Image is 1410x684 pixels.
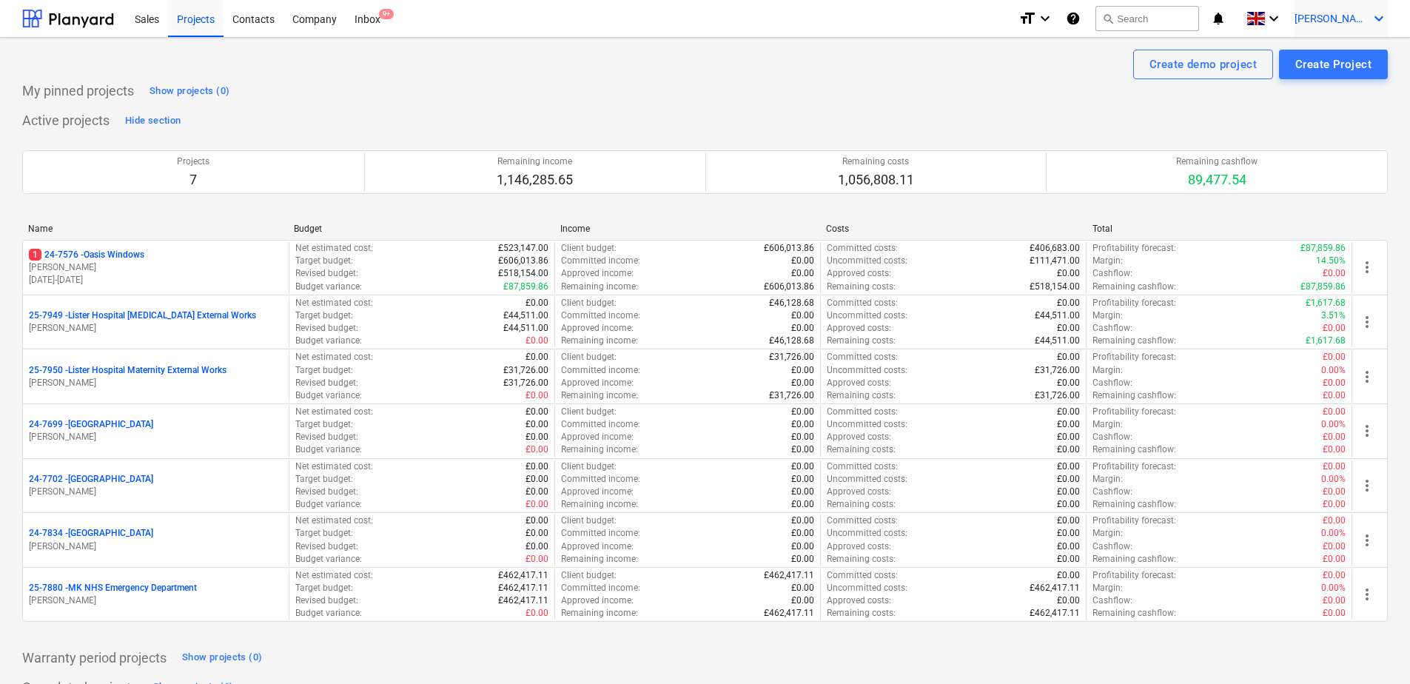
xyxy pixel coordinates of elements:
[1316,255,1346,267] p: 14.50%
[526,418,548,431] p: £0.00
[1092,242,1176,255] p: Profitability forecast :
[1092,582,1123,594] p: Margin :
[1092,594,1132,607] p: Cashflow :
[1057,498,1080,511] p: £0.00
[295,514,373,527] p: Net estimated cost :
[526,527,548,540] p: £0.00
[1092,473,1123,486] p: Margin :
[294,224,548,234] div: Budget
[827,431,891,443] p: Approved costs :
[29,322,283,335] p: [PERSON_NAME]
[1057,553,1080,566] p: £0.00
[526,498,548,511] p: £0.00
[29,309,256,322] p: 25-7949 - Lister Hospital [MEDICAL_DATA] External Works
[827,406,898,418] p: Committed costs :
[560,224,814,234] div: Income
[125,113,181,130] div: Hide section
[295,569,373,582] p: Net estimated cost :
[1323,460,1346,473] p: £0.00
[29,249,283,286] div: 124-7576 -Oasis Windows[PERSON_NAME][DATE]-[DATE]
[1092,281,1176,293] p: Remaining cashflow :
[1323,322,1346,335] p: £0.00
[1057,460,1080,473] p: £0.00
[791,418,814,431] p: £0.00
[1092,351,1176,363] p: Profitability forecast :
[561,594,634,607] p: Approved income :
[177,155,209,168] p: Projects
[1018,10,1036,27] i: format_size
[178,646,266,669] button: Show projects (0)
[1323,377,1346,389] p: £0.00
[791,406,814,418] p: £0.00
[498,242,548,255] p: £523,147.00
[526,431,548,443] p: £0.00
[1321,527,1346,540] p: 0.00%
[1358,532,1376,549] span: more_vert
[121,109,184,133] button: Hide section
[1030,281,1080,293] p: £518,154.00
[561,242,617,255] p: Client budget :
[1092,431,1132,443] p: Cashflow :
[1092,514,1176,527] p: Profitability forecast :
[1323,406,1346,418] p: £0.00
[526,443,548,456] p: £0.00
[295,335,362,347] p: Budget variance :
[827,297,898,309] p: Committed costs :
[791,364,814,377] p: £0.00
[827,255,907,267] p: Uncommitted costs :
[1279,50,1388,79] button: Create Project
[28,224,282,234] div: Name
[1323,540,1346,553] p: £0.00
[503,364,548,377] p: £31,726.00
[561,514,617,527] p: Client budget :
[561,255,640,267] p: Committed income :
[1370,10,1388,27] i: keyboard_arrow_down
[827,473,907,486] p: Uncommitted costs :
[526,514,548,527] p: £0.00
[295,377,358,389] p: Revised budget :
[177,171,209,189] p: 7
[295,540,358,553] p: Revised budget :
[526,540,548,553] p: £0.00
[503,281,548,293] p: £87,859.86
[1295,13,1369,24] span: [PERSON_NAME]
[827,389,896,402] p: Remaining costs :
[561,322,634,335] p: Approved income :
[838,155,914,168] p: Remaining costs
[295,242,373,255] p: Net estimated cost :
[29,309,283,335] div: 25-7949 -Lister Hospital [MEDICAL_DATA] External Works[PERSON_NAME]
[827,540,891,553] p: Approved costs :
[827,377,891,389] p: Approved costs :
[1295,55,1372,74] div: Create Project
[1035,389,1080,402] p: £31,726.00
[1306,335,1346,347] p: £1,617.68
[295,255,353,267] p: Target budget :
[827,335,896,347] p: Remaining costs :
[22,649,167,667] p: Warranty period projects
[1030,582,1080,594] p: £462,417.11
[498,594,548,607] p: £462,417.11
[526,553,548,566] p: £0.00
[561,309,640,322] p: Committed income :
[295,418,353,431] p: Target budget :
[1057,297,1080,309] p: £0.00
[1092,498,1176,511] p: Remaining cashflow :
[1300,281,1346,293] p: £87,859.86
[561,607,638,620] p: Remaining income :
[1265,10,1283,27] i: keyboard_arrow_down
[497,171,573,189] p: 1,146,285.65
[503,322,548,335] p: £44,511.00
[827,582,907,594] p: Uncommitted costs :
[1036,10,1054,27] i: keyboard_arrow_down
[764,607,814,620] p: £462,417.11
[1321,582,1346,594] p: 0.00%
[827,486,891,498] p: Approved costs :
[146,79,233,103] button: Show projects (0)
[561,267,634,280] p: Approved income :
[764,242,814,255] p: £606,013.86
[769,297,814,309] p: £46,128.68
[764,569,814,582] p: £462,417.11
[295,431,358,443] p: Revised budget :
[1057,569,1080,582] p: £0.00
[182,649,262,666] div: Show projects (0)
